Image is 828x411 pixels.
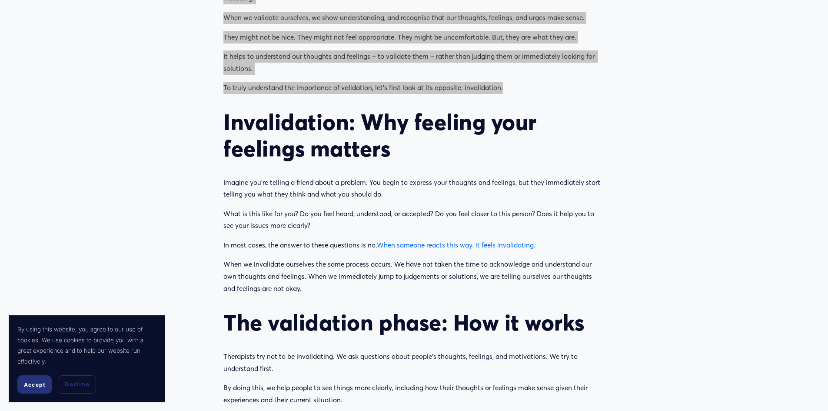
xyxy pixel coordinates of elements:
[24,381,45,388] span: Accept
[223,239,604,251] p: In most cases, the answer to these questions is no.
[223,258,604,294] p: When we invalidate ourselves the same process occurs. We have not taken the time to acknowledge a...
[9,315,165,402] section: Cookie banner
[223,50,604,74] p: It helps to understand our thoughts and feelings – to validate them – rather than judging them or...
[223,351,604,374] p: Therapists try not to be invalidating. We ask questions about people’s thoughts, feelings, and mo...
[223,31,604,43] p: They might not be nice. They might not feel appropriate. They might be uncomfortable. But, they a...
[58,375,96,394] button: Decline
[223,208,604,232] p: What is this like for you? Do you feel heard, understood, or accepted? Do you feel closer to this...
[223,382,604,406] p: By doing this, we help people to see things more clearly, including how their thoughts or feeling...
[223,177,604,200] p: Imagine you’re telling a friend about a problem. You begin to express your thoughts and feelings,...
[17,375,52,394] button: Accept
[377,241,535,249] a: When someone reacts this way, it feels invalidating.
[223,309,604,336] h2: The validation phase: How it works
[223,82,604,94] p: To truly understand the importance of validation, let’s first look at its opposite: invalidation.
[223,109,604,162] h2: Invalidation: Why feeling your feelings matters
[17,324,156,367] p: By using this website, you agree to our use of cookies. We use cookies to provide you with a grea...
[65,381,89,388] span: Decline
[223,12,604,24] p: When we validate ourselves, we show understanding, and recognise that our thoughts, feelings, and...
